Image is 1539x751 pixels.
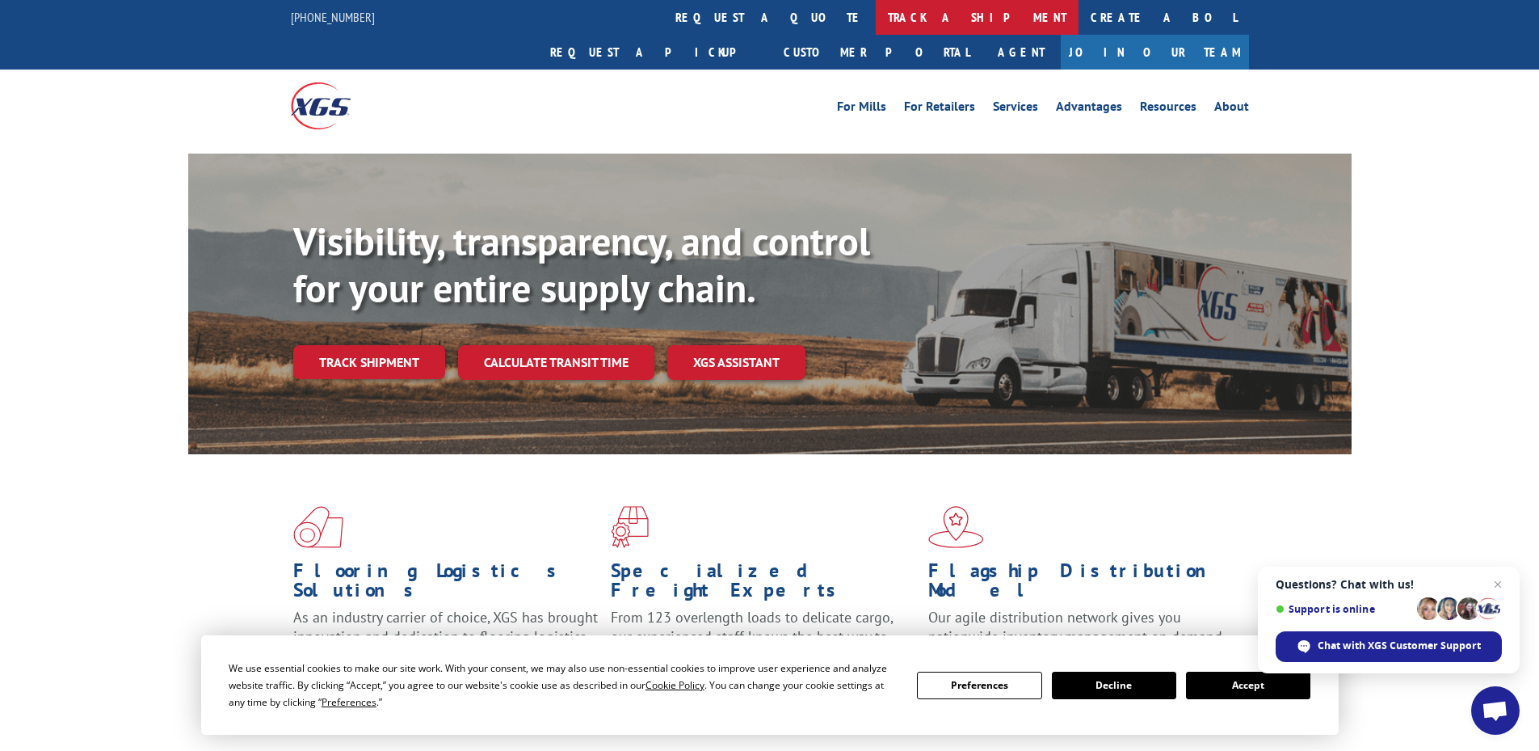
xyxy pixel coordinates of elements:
a: Calculate transit time [458,345,654,380]
span: Questions? Chat with us! [1276,578,1502,591]
a: XGS ASSISTANT [667,345,805,380]
h1: Flagship Distribution Model [928,561,1234,608]
div: Cookie Consent Prompt [201,635,1339,735]
button: Preferences [917,672,1041,699]
img: xgs-icon-flagship-distribution-model-red [928,506,984,548]
a: Request a pickup [538,35,772,70]
a: Services [993,100,1038,118]
a: Track shipment [293,345,445,379]
h1: Specialized Freight Experts [611,561,916,608]
a: Advantages [1056,100,1122,118]
img: xgs-icon-total-supply-chain-intelligence-red [293,506,343,548]
a: Resources [1140,100,1196,118]
span: Preferences [322,695,376,709]
span: Chat with XGS Customer Support [1318,639,1481,653]
a: Open chat [1471,686,1520,735]
a: Join Our Team [1061,35,1249,70]
a: Customer Portal [772,35,982,70]
span: As an industry carrier of choice, XGS has brought innovation and dedication to flooring logistics... [293,608,598,665]
h1: Flooring Logistics Solutions [293,561,599,608]
a: Agent [982,35,1061,70]
span: Chat with XGS Customer Support [1276,631,1502,662]
img: xgs-icon-focused-on-flooring-red [611,506,649,548]
span: Our agile distribution network gives you nationwide inventory management on demand. [928,608,1226,646]
b: Visibility, transparency, and control for your entire supply chain. [293,216,870,313]
a: [PHONE_NUMBER] [291,9,375,25]
a: About [1214,100,1249,118]
a: For Mills [837,100,886,118]
div: We use essential cookies to make our site work. With your consent, we may also use non-essential ... [229,660,898,711]
span: Support is online [1276,603,1411,615]
button: Decline [1052,672,1176,699]
p: From 123 overlength loads to delicate cargo, our experienced staff knows the best way to move you... [611,608,916,680]
span: Cookie Policy [645,678,704,692]
button: Accept [1186,672,1310,699]
a: For Retailers [904,100,975,118]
